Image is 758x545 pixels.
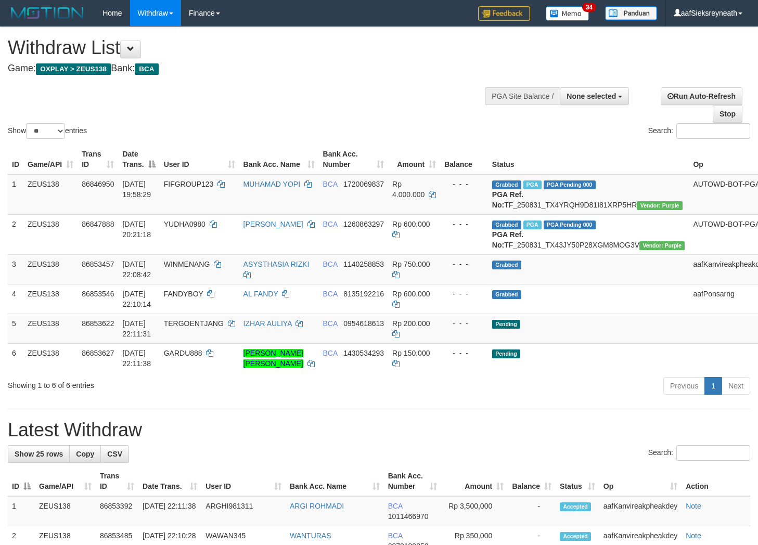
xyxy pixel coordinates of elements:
[648,123,750,139] label: Search:
[122,290,151,308] span: [DATE] 22:10:14
[343,349,384,357] span: Copy 1430534293 to clipboard
[243,260,310,268] a: ASYSTHASIA RIZKI
[388,512,429,521] span: Copy 1011466970 to clipboard
[8,145,23,174] th: ID
[82,260,114,268] span: 86853457
[23,145,78,174] th: Game/API: activate to sort column ascending
[392,319,430,328] span: Rp 200.000
[8,343,23,373] td: 6
[243,290,278,298] a: AL FANDY
[722,377,750,395] a: Next
[648,445,750,461] label: Search:
[392,220,430,228] span: Rp 600.000
[444,179,484,189] div: - - -
[82,349,114,357] span: 86853627
[560,532,591,541] span: Accepted
[8,314,23,343] td: 5
[661,87,742,105] a: Run Auto-Refresh
[35,466,96,496] th: Game/API: activate to sort column ascending
[138,466,201,496] th: Date Trans.: activate to sort column ascending
[286,466,384,496] th: Bank Acc. Name: activate to sort column ascending
[444,219,484,229] div: - - -
[8,174,23,215] td: 1
[100,445,129,463] a: CSV
[8,63,495,74] h4: Game: Bank:
[201,496,286,526] td: ARGHI981311
[441,496,508,526] td: Rp 3,500,000
[23,343,78,373] td: ZEUS138
[8,254,23,284] td: 3
[343,319,384,328] span: Copy 0954618613 to clipboard
[444,259,484,269] div: - - -
[164,260,210,268] span: WINMENANG
[599,466,682,496] th: Op: activate to sort column ascending
[8,466,35,496] th: ID: activate to sort column descending
[560,87,629,105] button: None selected
[392,349,430,357] span: Rp 150.000
[164,290,203,298] span: FANDYBOY
[82,290,114,298] span: 86853546
[440,145,488,174] th: Balance
[323,260,338,268] span: BCA
[8,445,70,463] a: Show 25 rows
[15,450,63,458] span: Show 25 rows
[343,290,384,298] span: Copy 8135192216 to clipboard
[8,420,750,440] h1: Latest Withdraw
[135,63,158,75] span: BCA
[392,180,425,199] span: Rp 4.000.000
[323,319,338,328] span: BCA
[23,174,78,215] td: ZEUS138
[36,63,111,75] span: OXPLAY > ZEUS138
[122,260,151,279] span: [DATE] 22:08:42
[243,349,303,368] a: [PERSON_NAME] [PERSON_NAME]
[488,174,689,215] td: TF_250831_TX4YRQH9D81I81XRP5HR
[164,220,205,228] span: YUDHA0980
[164,349,202,357] span: GARDU888
[546,6,589,21] img: Button%20Memo.svg
[444,289,484,299] div: - - -
[78,145,118,174] th: Trans ID: activate to sort column ascending
[239,145,319,174] th: Bank Acc. Name: activate to sort column ascending
[492,220,521,229] span: Grabbed
[508,496,556,526] td: -
[441,466,508,496] th: Amount: activate to sort column ascending
[488,214,689,254] td: TF_250831_TX43JY50P28XGM8MOG3V
[388,502,403,510] span: BCA
[444,318,484,329] div: - - -
[290,531,331,540] a: WANTURAS
[599,496,682,526] td: aafKanvireakpheakdey
[118,145,159,174] th: Date Trans.: activate to sort column descending
[26,123,65,139] select: Showentries
[556,466,599,496] th: Status: activate to sort column ascending
[96,466,138,496] th: Trans ID: activate to sort column ascending
[492,290,521,299] span: Grabbed
[82,220,114,228] span: 86847888
[384,466,441,496] th: Bank Acc. Number: activate to sort column ascending
[69,445,101,463] a: Copy
[388,145,440,174] th: Amount: activate to sort column ascending
[676,123,750,139] input: Search:
[492,320,520,329] span: Pending
[676,445,750,461] input: Search:
[8,5,87,21] img: MOTION_logo.png
[637,201,682,210] span: Vendor URL: https://trx4.1velocity.biz
[107,450,122,458] span: CSV
[492,180,521,189] span: Grabbed
[488,145,689,174] th: Status
[8,496,35,526] td: 1
[343,180,384,188] span: Copy 1720069837 to clipboard
[319,145,389,174] th: Bank Acc. Number: activate to sort column ascending
[686,502,701,510] a: Note
[122,319,151,338] span: [DATE] 22:11:31
[76,450,94,458] span: Copy
[160,145,239,174] th: User ID: activate to sort column ascending
[492,261,521,269] span: Grabbed
[323,349,338,357] span: BCA
[96,496,138,526] td: 86853392
[485,87,560,105] div: PGA Site Balance /
[122,180,151,199] span: [DATE] 19:58:29
[23,254,78,284] td: ZEUS138
[35,496,96,526] td: ZEUS138
[82,180,114,188] span: 86846950
[122,220,151,239] span: [DATE] 20:21:18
